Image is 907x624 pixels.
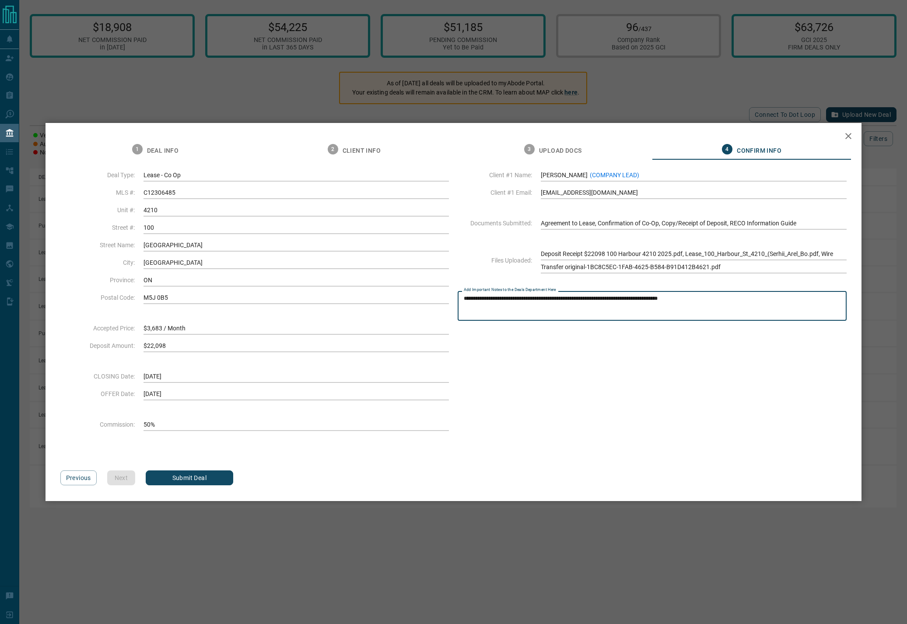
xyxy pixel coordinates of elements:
span: Upload Docs [539,147,581,155]
span: Lease - Co Op [144,168,449,182]
span: 100 [144,221,449,234]
span: M5J 0B5 [144,291,449,304]
span: Client #1 Email [458,189,532,196]
span: Deposit Amount [60,342,135,349]
span: Street # [60,224,135,231]
span: MLS # [60,189,135,196]
span: Commission [60,421,135,428]
span: [PERSON_NAME] [541,168,847,182]
button: Submit Deal [146,470,233,485]
span: Accepted Price [60,325,135,332]
span: Confirm Info [737,147,781,155]
span: $22,098 [144,339,449,352]
span: C12306485 [144,186,449,199]
span: Files Uploaded [458,257,532,264]
span: (COMPANY LEAD) [590,172,639,179]
span: Deal Type [60,172,135,179]
span: OFFER Date [60,390,135,397]
button: Previous [60,470,97,485]
span: Unit # [60,207,135,214]
span: Documents Submitted [458,220,532,227]
span: [EMAIL_ADDRESS][DOMAIN_NAME] [541,186,847,199]
span: City [60,259,135,266]
span: CLOSING Date [60,373,135,380]
span: [GEOGRAPHIC_DATA] [144,238,449,252]
span: Postal Code [60,294,135,301]
span: Client Info [343,147,381,155]
span: Deal Info [147,147,179,155]
text: 3 [528,146,531,152]
span: [DATE] [144,370,449,383]
span: Client #1 Name [458,172,532,179]
label: Add Important Notes to the Deals Department Here [464,287,556,293]
span: [GEOGRAPHIC_DATA] [144,256,449,269]
text: 1 [136,146,139,152]
span: Deposit Receipt $22098 100 Harbour 4210 2025.pdf, Lease_100_Harbour_St_4210_(Serhii_Arel_Bo.pdf, ... [541,247,847,273]
text: 2 [331,146,334,152]
span: [DATE] [144,387,449,400]
span: 50% [144,418,449,431]
text: 4 [726,146,729,152]
span: Province [60,277,135,284]
span: Street Name [60,242,135,249]
span: Agreement to Lease, Confirmation of Co-Op, Copy/Receipt of Deposit, RECO Information Guide [541,217,847,230]
span: $3,683 / Month [144,322,449,335]
span: 4210 [144,203,449,217]
span: ON [144,273,449,287]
